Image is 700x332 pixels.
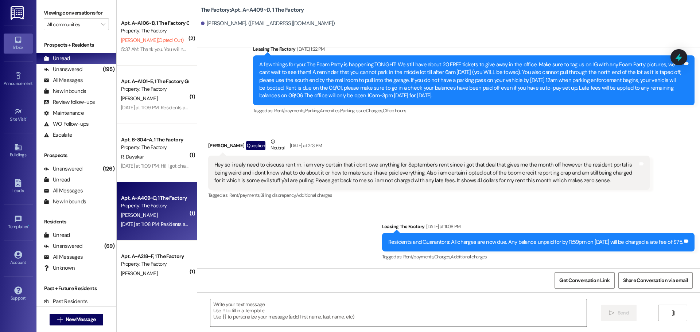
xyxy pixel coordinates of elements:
div: Question [246,141,265,150]
div: Unanswered [44,242,82,250]
span: Parking issue , [340,108,366,114]
div: [DATE] at 11:08 PM: Residents and Guarantors: All charges are now due. Any balance unpaid for by ... [121,279,436,286]
div: (195) [101,64,116,75]
div: Neutral [269,138,286,153]
a: Support [4,284,33,304]
div: WO Follow-ups [44,120,89,128]
div: All Messages [44,77,83,84]
span: • [28,223,29,228]
div: [DATE] at 11:09 PM: Residents and Guarantors: All charges are now due. Any balance unpaid for by ... [121,104,436,111]
div: Unread [44,55,70,62]
div: Apt. A~A409~D, 1 The Factory [121,194,188,202]
span: Parking , [305,108,320,114]
span: [PERSON_NAME] [121,270,157,277]
div: Review follow-ups [44,98,95,106]
span: • [26,116,27,121]
div: Prospects [36,152,116,159]
span: Amenities , [320,108,340,114]
span: Billing discrepancy , [260,192,296,198]
button: New Message [50,314,104,325]
span: Share Conversation via email [623,277,688,284]
div: Property: The Factory [121,27,188,35]
i:  [670,310,676,316]
div: Residents and Guarantors: All charges are now due. Any balance unpaid for by 11:59pm on [DATE] wi... [388,238,683,246]
div: Unanswered [44,66,82,73]
input: All communities [47,19,97,30]
span: Rent/payments , [274,108,305,114]
span: Additional charges [451,254,487,260]
div: Prospects + Residents [36,41,116,49]
div: Maintenance [44,109,84,117]
button: Get Conversation Link [555,272,614,289]
i:  [609,310,614,316]
div: Unknown [44,264,75,272]
div: A few things for you: The Foam Party is happening TONIGHT! We still have about 20 FREE tickets to... [259,61,683,100]
div: All Messages [44,253,83,261]
i:  [101,22,105,27]
div: [DATE] at 11:08 PM: Residents and Guarantors: All charges are now due. Any balance unpaid for by ... [121,221,436,227]
img: ResiDesk Logo [11,6,26,20]
div: [DATE] 1:22 PM [295,45,324,53]
div: Leasing The Factory [253,45,695,55]
div: Unread [44,231,70,239]
div: Leasing The Factory [382,223,695,233]
div: [DATE] at 11:09 PM: Hi! I got charged for September even though I signed the addendum [121,163,306,169]
span: Rent/payments , [403,254,434,260]
div: Property: The Factory [121,85,188,93]
div: Tagged as: [208,190,650,200]
a: Templates • [4,213,33,233]
span: [PERSON_NAME] (Opted Out) [121,37,183,43]
span: Office hours [383,108,406,114]
span: [PERSON_NAME] [121,95,157,102]
a: Account [4,249,33,268]
a: Buildings [4,141,33,161]
button: Send [601,305,637,321]
div: New Inbounds [44,198,86,206]
b: The Factory: Apt. A~A409~D, 1 The Factory [201,6,304,14]
span: Additional charges [296,192,332,198]
span: Charges , [434,254,451,260]
div: Tagged as: [253,105,695,116]
div: New Inbounds [44,87,86,95]
div: Apt. B~304~A, 1 The Factory [121,136,188,144]
div: [PERSON_NAME]. ([EMAIL_ADDRESS][DOMAIN_NAME]) [201,20,335,27]
div: Property: The Factory [121,260,188,268]
div: Property: The Factory [121,144,188,151]
a: Leads [4,177,33,196]
span: [PERSON_NAME] [121,212,157,218]
div: 5:37 AM: Thank you. You will no longer receive texts from this thread. Please reply with 'UNSTOP'... [121,46,466,52]
button: Share Conversation via email [618,272,693,289]
span: Send [618,309,629,317]
span: Get Conversation Link [559,277,610,284]
div: Apt. A~A106~B, 1 The Factory Guarantors [121,19,188,27]
span: • [32,80,34,85]
span: R. Dayakar [121,153,144,160]
span: New Message [66,316,96,323]
div: Apt. A~A218~F, 1 The Factory [121,253,188,260]
div: Residents [36,218,116,226]
div: Unanswered [44,165,82,173]
div: [PERSON_NAME] [208,138,650,156]
div: (69) [102,241,116,252]
div: Escalate [44,131,72,139]
div: Property: The Factory [121,202,188,210]
span: Charges , [366,108,383,114]
i:  [57,317,63,323]
label: Viewing conversations for [44,7,109,19]
div: [DATE] at 2:13 PM [288,142,322,149]
div: Tagged as: [382,251,695,262]
div: Hey so i really need to discuss rent rn, i am very certain that i dont owe anything for September... [214,161,638,184]
div: All Messages [44,187,83,195]
a: Inbox [4,34,33,53]
div: [DATE] at 11:08 PM [424,223,460,230]
div: (126) [101,163,116,175]
div: Past + Future Residents [36,285,116,292]
div: Past Residents [44,298,88,305]
div: Unread [44,176,70,184]
span: Rent/payments , [229,192,260,198]
a: Site Visit • [4,105,33,125]
div: Apt. A~A101~E, 1 The Factory Guarantors [121,78,188,85]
